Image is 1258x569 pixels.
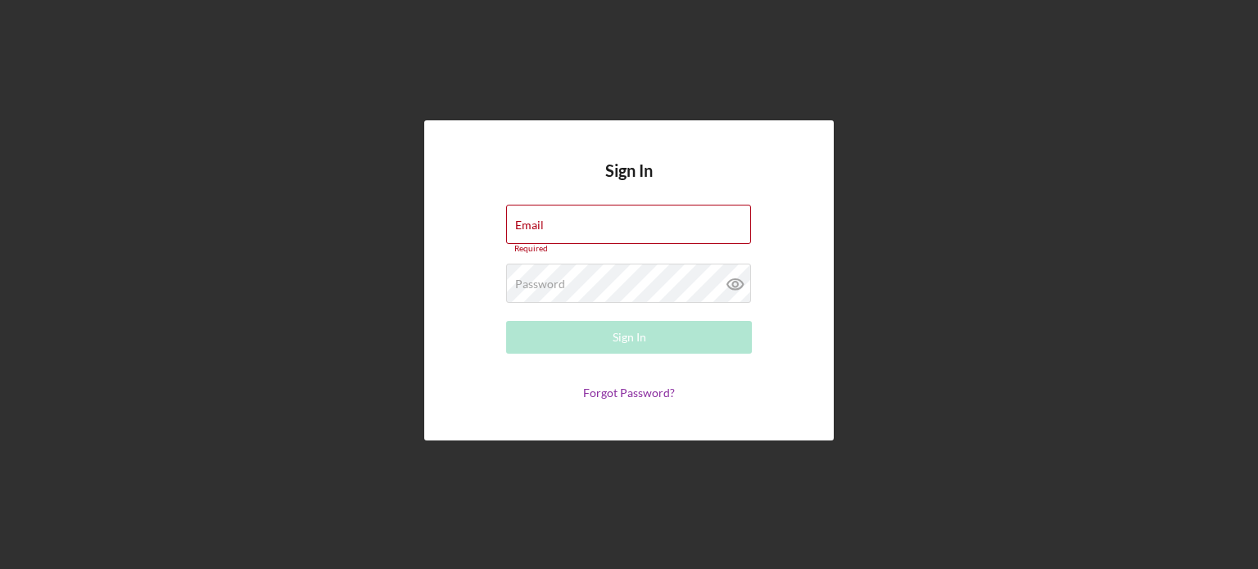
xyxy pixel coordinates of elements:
[515,219,544,232] label: Email
[506,244,752,254] div: Required
[583,386,675,400] a: Forgot Password?
[506,321,752,354] button: Sign In
[515,278,565,291] label: Password
[605,161,653,205] h4: Sign In
[613,321,646,354] div: Sign In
